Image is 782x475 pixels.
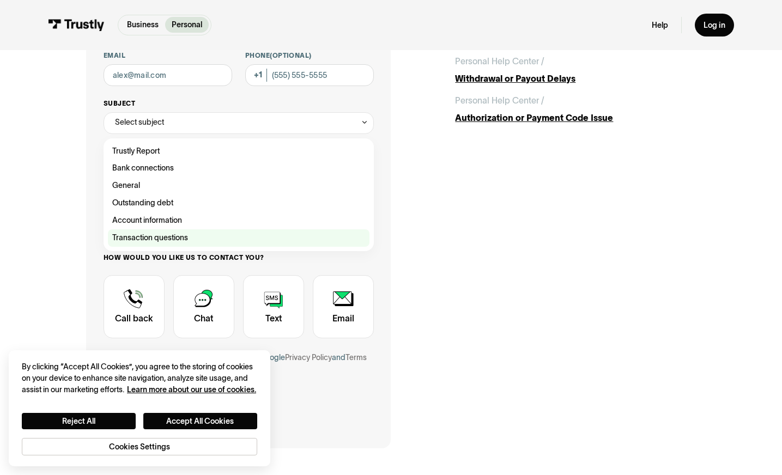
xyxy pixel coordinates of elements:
span: Bank connections [112,162,174,175]
input: alex@mail.com [104,64,232,86]
a: Personal Help Center /Withdrawal or Payout Delays [455,55,696,86]
a: Business [120,17,165,33]
button: Reject All [22,413,136,429]
div: Authorization or Payment Code Issue [455,112,696,125]
span: (Optional) [270,52,312,59]
div: Select subject [115,116,164,129]
img: Trustly Logo [48,19,105,31]
div: Personal Help Center / [455,55,544,68]
label: Phone [245,51,374,60]
form: Contact Trustly Support [104,3,374,431]
div: Personal Help Center / [455,94,544,107]
button: Accept All Cookies [143,413,257,429]
a: Personal Help Center /Authorization or Payment Code Issue [455,94,696,125]
label: Email [104,51,232,60]
p: Personal [172,19,202,31]
a: More information about your privacy, opens in a new tab [127,385,256,394]
button: Cookies Settings [22,438,257,455]
div: By clicking “Accept All Cookies”, you agree to the storing of cookies on your device to enhance s... [22,361,257,395]
div: Privacy [22,361,257,455]
a: Help [652,20,668,30]
div: Select subject [104,112,374,134]
span: Transaction questions [112,232,188,245]
p: Business [127,19,159,31]
div: Log in [704,20,725,30]
a: Personal [165,17,209,33]
span: Outstanding debt [112,197,173,210]
span: General [112,179,140,192]
div: Cookie banner [9,350,270,466]
label: How would you like us to contact you? [104,253,374,262]
span: Trustly Report [112,145,160,158]
nav: Select subject [104,134,374,252]
div: Withdrawal or Payout Delays [455,72,696,86]
label: Subject [104,99,374,108]
input: (555) 555-5555 [245,64,374,86]
a: Log in [695,14,734,36]
a: Privacy Policy [285,353,332,362]
span: Account information [112,214,182,227]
